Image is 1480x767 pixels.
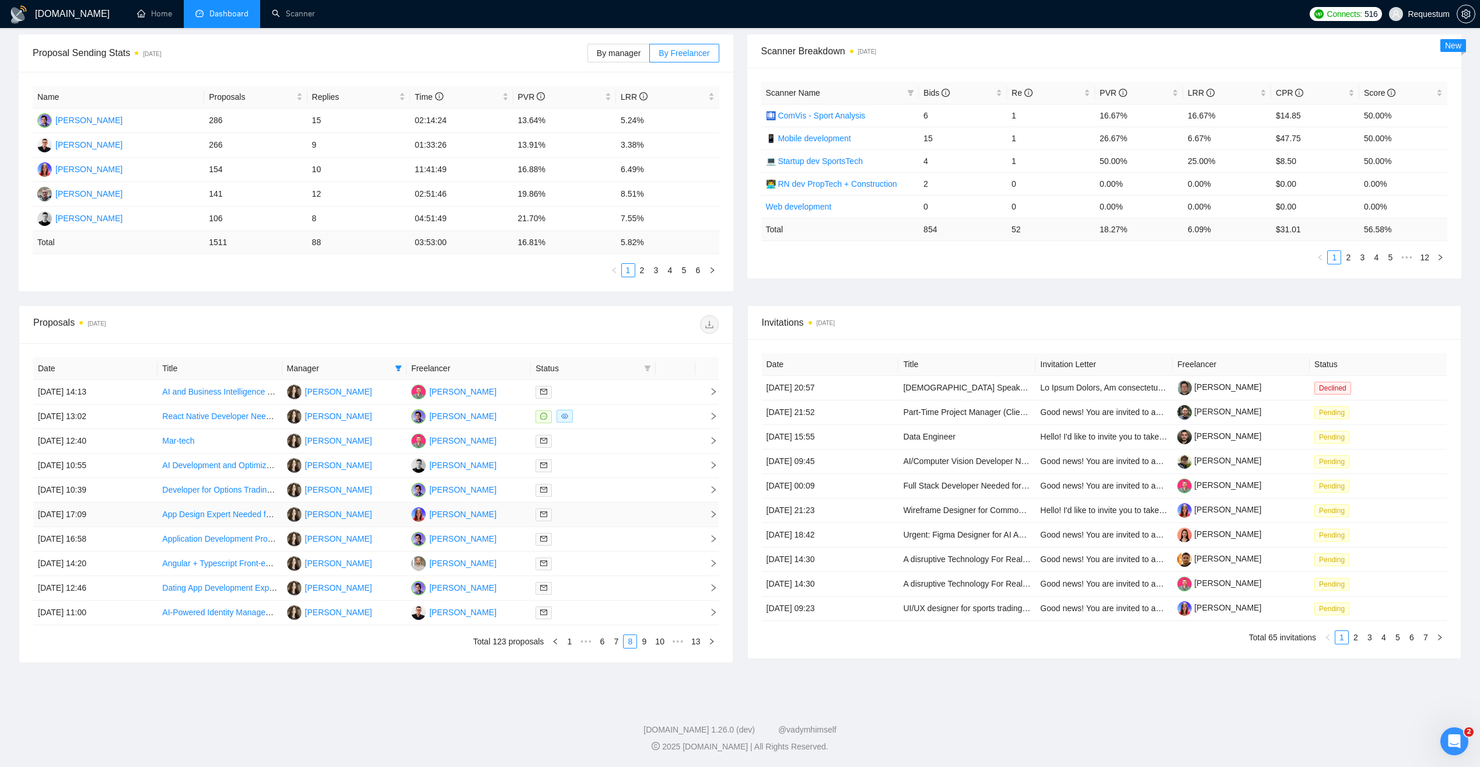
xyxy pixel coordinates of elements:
[1177,431,1261,441] a: [PERSON_NAME]
[663,263,677,277] li: 4
[766,88,820,97] span: Scanner Name
[1177,456,1261,465] a: [PERSON_NAME]
[1177,577,1192,591] img: c1eXUdwHc_WaOcbpPFtMJupqop6zdMumv1o7qBBEoYRQ7Y2b-PMuosOa1Pnj0gGm9V
[37,187,52,201] img: PG
[1314,530,1354,539] a: Pending
[766,156,863,166] a: 💻 Startup dev SportsTech
[411,434,426,448] img: DB
[903,505,1206,515] a: Wireframe Designer for Commodities Trading Website (With CRM Integration Logic)
[1314,455,1349,468] span: Pending
[1007,104,1095,127] td: 1
[624,635,636,648] a: 8
[1328,251,1341,264] a: 1
[287,409,302,424] img: SO
[162,412,369,421] a: React Native Developer Needed for Music Discovery App
[622,264,635,277] a: 1
[1024,89,1033,97] span: info-circle
[37,164,123,173] a: IP[PERSON_NAME]
[761,44,1448,58] span: Scanner Breakdown
[942,89,950,97] span: info-circle
[411,532,426,546] img: MP
[1177,454,1192,469] img: c13_W7EwNRmY6r3PpOF4fSbnGeZfmmxjMAXFu4hJ2fE6zyjFsKva-mNce01Y8VkI2w
[766,134,851,143] a: 📱 Mobile development
[1183,127,1271,149] td: 6.67%
[1314,480,1349,493] span: Pending
[37,213,123,222] a: SB[PERSON_NAME]
[1335,631,1348,644] a: 1
[540,388,547,395] span: mail
[903,432,956,441] a: Data Engineer
[1007,127,1095,149] td: 1
[410,109,513,133] td: 02:14:24
[903,383,1300,392] a: [DEMOGRAPHIC_DATA] Speakers of Arabic – Talent Bench for Future Managed Services Recording Projects
[162,583,309,592] a: Dating App Development Expert Needed
[1391,631,1404,644] a: 5
[1314,578,1349,591] span: Pending
[162,436,194,445] a: Mar-tech
[305,606,372,619] div: [PERSON_NAME]
[1314,604,1354,613] a: Pending
[637,634,651,649] li: 9
[1177,503,1192,518] img: c1o0rOVReXCKi1bnQSsgHbaWbvfM_HSxWVsvTMtH2C50utd8VeU_52zlHuo4ie9fkT
[287,534,372,543] a: SO[PERSON_NAME]
[305,410,372,423] div: [PERSON_NAME]
[1383,250,1397,264] li: 5
[1341,250,1355,264] li: 2
[1384,251,1397,264] a: 5
[616,109,719,133] td: 5.24%
[55,163,123,176] div: [PERSON_NAME]
[705,263,719,277] li: Next Page
[1314,407,1354,417] a: Pending
[609,634,623,649] li: 7
[287,386,372,396] a: SO[PERSON_NAME]
[1416,250,1433,264] li: 12
[411,385,426,399] img: DB
[1177,603,1261,612] a: [PERSON_NAME]
[903,481,1146,490] a: Full Stack Developer Needed for Asset Management Platform MVP
[1349,630,1363,644] li: 2
[307,133,410,158] td: 9
[576,634,595,649] li: Previous 5 Pages
[37,140,123,149] a: AK[PERSON_NAME]
[638,635,650,648] a: 9
[429,606,496,619] div: [PERSON_NAME]
[429,532,496,545] div: [PERSON_NAME]
[635,263,649,277] li: 2
[1177,552,1192,567] img: c1-aABC-5Ox2tTrxXAcwt-RlVjgvMtbvNhZXzEFwsXJNdjguB6AqkBH-Enckg_P-yv
[1342,251,1355,264] a: 2
[1364,88,1395,97] span: Score
[1440,727,1468,755] iframe: Intercom live chat
[411,386,496,396] a: DB[PERSON_NAME]
[1177,479,1192,493] img: c1eXUdwHc_WaOcbpPFtMJupqop6zdMumv1o7qBBEoYRQ7Y2b-PMuosOa1Pnj0gGm9V
[305,434,372,447] div: [PERSON_NAME]
[903,456,1255,466] a: AI/Computer Vision Developer Needed to Build MVP for Sports Analytics (Pickleball/Table Tennis)
[595,634,609,649] li: 6
[1433,250,1447,264] button: right
[1314,431,1349,444] span: Pending
[37,138,52,152] img: AK
[195,9,204,18] span: dashboard
[644,365,651,372] span: filter
[209,90,293,103] span: Proposals
[1314,579,1354,588] a: Pending
[429,434,496,447] div: [PERSON_NAME]
[1314,432,1354,441] a: Pending
[429,459,496,472] div: [PERSON_NAME]
[33,46,587,60] span: Proposal Sending Stats
[287,435,372,445] a: SO[PERSON_NAME]
[1445,41,1461,50] span: New
[621,92,648,102] span: LRR
[540,462,547,469] span: mail
[162,608,351,617] a: AI-Powered Identity Management Tool Development
[287,581,302,595] img: SO
[1314,504,1349,517] span: Pending
[540,511,547,518] span: mail
[411,484,496,494] a: MP[PERSON_NAME]
[766,202,832,211] a: Web development
[919,104,1007,127] td: 6
[287,509,372,518] a: SO[PERSON_NAME]
[919,127,1007,149] td: 15
[137,9,172,19] a: homeHome
[650,264,663,277] a: 3
[9,5,28,24] img: logo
